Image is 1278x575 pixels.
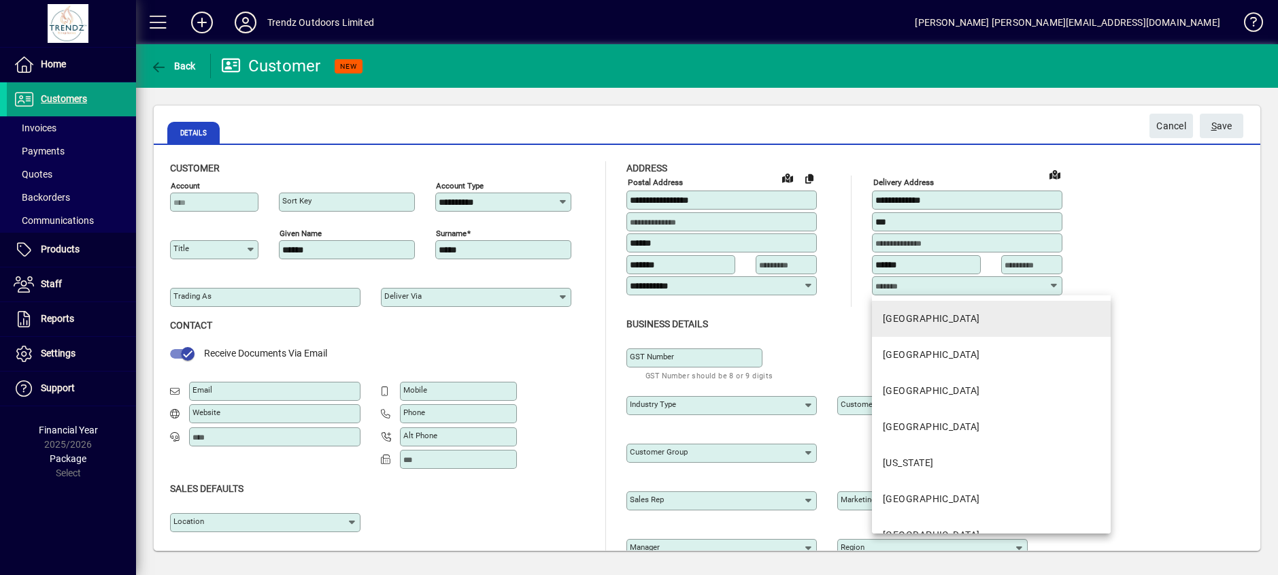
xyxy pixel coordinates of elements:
a: Communications [7,209,136,232]
mat-label: Title [173,244,189,253]
mat-label: Sort key [282,196,312,206]
span: Customer [170,163,220,174]
mat-label: Deliver via [384,291,422,301]
span: Details [167,122,220,144]
a: Staff [7,267,136,301]
app-page-header-button: Back [136,54,211,78]
span: Back [150,61,196,71]
span: Address [626,163,667,174]
div: [GEOGRAPHIC_DATA] [883,492,979,506]
mat-label: Region [841,542,864,552]
mat-option: American Samoa [872,445,1111,481]
span: S [1211,120,1217,131]
mat-label: Website [192,408,220,417]
mat-label: Surname [436,229,467,238]
a: View on map [1044,163,1066,185]
span: Sales defaults [170,483,243,494]
span: Receive Documents Via Email [204,348,327,359]
mat-option: Algeria [872,409,1111,445]
button: Copy to Delivery address [798,167,820,189]
mat-option: Andorra [872,481,1111,517]
span: Cancel [1156,115,1186,137]
span: Staff [41,278,62,289]
span: Settings [41,348,75,359]
span: Reports [41,313,74,324]
mat-label: GST Number [630,352,674,361]
div: [GEOGRAPHIC_DATA] [883,384,979,398]
button: Profile [224,10,267,35]
span: Contact [170,320,212,331]
span: Backorders [14,192,70,203]
span: ave [1211,115,1232,137]
mat-hint: GST Number should be 8 or 9 digits [645,367,773,383]
a: Reports [7,302,136,336]
mat-option: Afghanistan [872,337,1111,373]
span: Quotes [14,169,52,180]
mat-label: Customer type [841,399,894,409]
span: Communications [14,215,94,226]
a: Settings [7,337,136,371]
div: Customer [221,55,321,77]
mat-label: Location [173,516,204,526]
div: [GEOGRAPHIC_DATA] [883,348,979,362]
a: Backorders [7,186,136,209]
span: Invoices [14,122,56,133]
span: Package [50,453,86,464]
a: Quotes [7,163,136,186]
mat-label: Given name [280,229,322,238]
span: Products [41,244,80,254]
mat-label: Sales rep [630,495,664,504]
mat-label: Mobile [403,385,427,395]
mat-label: Marketing/ Referral [841,495,908,504]
a: Home [7,48,136,82]
div: [GEOGRAPHIC_DATA] [883,312,979,326]
mat-label: Account [171,181,200,191]
span: Financial Year [39,425,98,436]
div: [US_STATE] [883,456,933,470]
mat-label: Account Type [436,181,484,191]
a: View on map [777,167,798,188]
div: [GEOGRAPHIC_DATA] [883,420,979,434]
mat-label: Customer group [630,447,688,457]
div: Trendz Outdoors Limited [267,12,374,33]
a: Products [7,233,136,267]
a: Support [7,372,136,406]
button: Add [180,10,224,35]
mat-label: Manager [630,542,660,552]
span: Home [41,59,66,69]
span: Customers [41,93,87,104]
span: Support [41,382,75,393]
button: Back [147,54,199,78]
mat-label: Trading as [173,291,212,301]
a: Payments [7,139,136,163]
mat-label: Phone [403,408,425,417]
a: Knowledge Base [1234,3,1261,47]
a: Invoices [7,116,136,139]
div: [GEOGRAPHIC_DATA] [883,528,979,542]
mat-option: Angola [872,517,1111,553]
mat-label: Industry type [630,399,676,409]
mat-label: Alt Phone [403,431,437,440]
button: Cancel [1149,114,1193,138]
div: [PERSON_NAME] [PERSON_NAME][EMAIL_ADDRESS][DOMAIN_NAME] [915,12,1220,33]
span: Business details [626,318,708,329]
span: NEW [340,62,357,71]
button: Save [1200,114,1243,138]
mat-option: Albania [872,373,1111,409]
span: Payments [14,146,65,157]
mat-label: Email [192,385,212,395]
mat-option: New Zealand [872,301,1111,337]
